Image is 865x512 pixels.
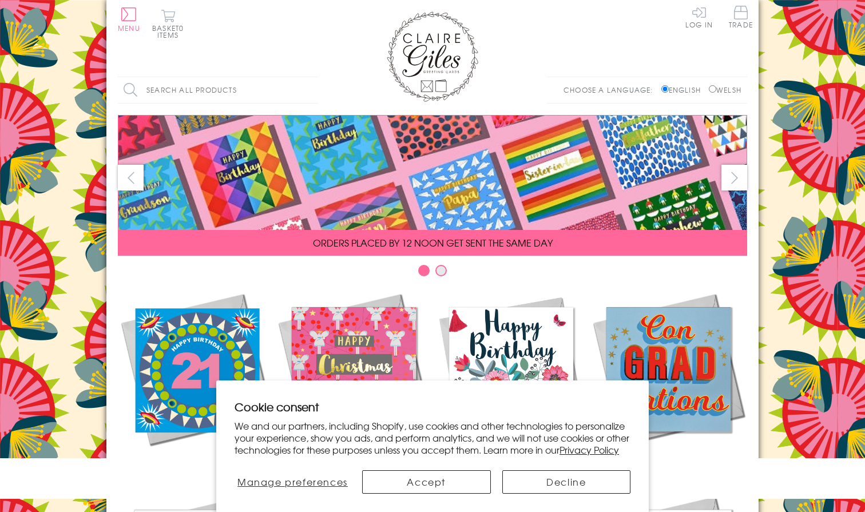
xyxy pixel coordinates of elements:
[590,291,747,470] a: Academic
[235,420,630,455] p: We and our partners, including Shopify, use cookies and other technologies to personalize your ex...
[564,85,659,95] p: Choose a language:
[235,399,630,415] h2: Cookie consent
[159,457,234,470] span: New Releases
[435,265,447,276] button: Carousel Page 2
[709,85,716,93] input: Welsh
[275,291,432,470] a: Christmas
[237,475,348,489] span: Manage preferences
[639,457,698,470] span: Academic
[729,6,753,30] a: Trade
[685,6,713,28] a: Log In
[118,23,140,33] span: Menu
[418,265,430,276] button: Carousel Page 1 (Current Slide)
[157,23,184,40] span: 0 items
[362,470,491,494] button: Accept
[118,7,140,31] button: Menu
[709,85,741,95] label: Welsh
[502,470,631,494] button: Decline
[560,443,619,457] a: Privacy Policy
[432,291,590,470] a: Birthdays
[729,6,753,28] span: Trade
[118,291,275,470] a: New Releases
[661,85,707,95] label: English
[307,77,318,103] input: Search
[661,85,669,93] input: English
[721,165,747,190] button: next
[387,11,478,102] img: Claire Giles Greetings Cards
[118,165,144,190] button: prev
[152,9,184,38] button: Basket0 items
[118,264,747,282] div: Carousel Pagination
[235,470,351,494] button: Manage preferences
[118,77,318,103] input: Search all products
[313,236,553,249] span: ORDERS PLACED BY 12 NOON GET SENT THE SAME DAY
